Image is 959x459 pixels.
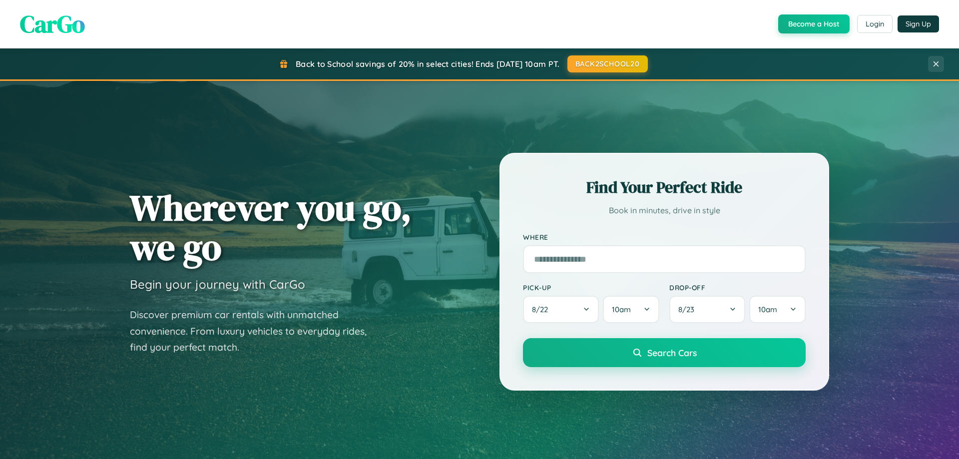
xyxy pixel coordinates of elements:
span: 10am [758,305,777,314]
span: CarGo [20,7,85,40]
button: 10am [749,296,806,323]
label: Pick-up [523,283,659,292]
h2: Find Your Perfect Ride [523,176,806,198]
button: Search Cars [523,338,806,367]
button: 8/23 [669,296,745,323]
button: Login [857,15,893,33]
span: 8 / 23 [678,305,699,314]
h3: Begin your journey with CarGo [130,277,305,292]
button: 10am [603,296,659,323]
p: Book in minutes, drive in style [523,203,806,218]
span: 8 / 22 [532,305,553,314]
span: Back to School savings of 20% in select cities! Ends [DATE] 10am PT. [296,59,559,69]
label: Drop-off [669,283,806,292]
h1: Wherever you go, we go [130,188,412,267]
span: 10am [612,305,631,314]
p: Discover premium car rentals with unmatched convenience. From luxury vehicles to everyday rides, ... [130,307,380,356]
button: Become a Host [778,14,850,33]
span: Search Cars [647,347,697,358]
button: 8/22 [523,296,599,323]
label: Where [523,233,806,241]
button: Sign Up [898,15,939,32]
button: BACK2SCHOOL20 [567,55,648,72]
